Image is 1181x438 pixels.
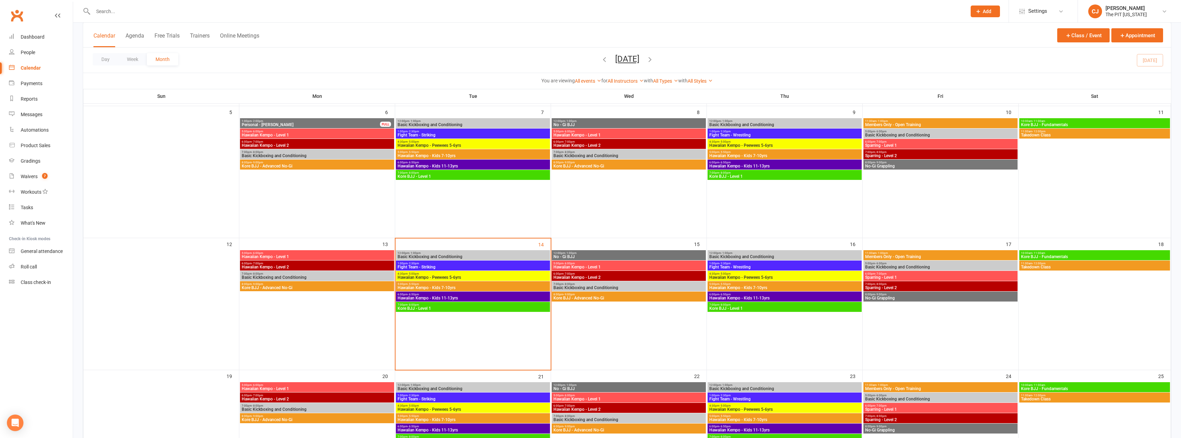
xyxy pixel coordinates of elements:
[382,238,395,249] div: 13
[709,293,860,296] span: 6:00pm
[875,262,887,265] span: - 6:00pm
[863,89,1019,103] th: Fri
[241,387,393,391] span: Hawaiian Kempo - Level 1
[719,151,731,154] span: - 5:50pm
[227,238,239,249] div: 12
[21,158,40,164] div: Gradings
[397,171,549,174] span: 7:00pm
[709,262,860,265] span: 1:00pm
[653,78,678,84] a: All Types
[1057,28,1110,42] button: Class / Event
[252,404,263,407] span: - 8:00pm
[875,272,887,275] span: - 7:00pm
[252,130,263,133] span: - 6:00pm
[553,123,704,127] span: No - Gi BJJ
[21,127,49,133] div: Automations
[397,293,549,296] span: 6:00pm
[9,29,73,45] a: Dashboard
[709,123,860,127] span: Basic Kickboxing and Conditioning
[397,272,549,275] span: 4:30pm
[9,45,73,60] a: People
[719,171,731,174] span: - 8:00pm
[719,394,731,397] span: - 2:30pm
[9,107,73,122] a: Messages
[719,272,731,275] span: - 5:00pm
[1021,120,1169,123] span: 10:00am
[1006,238,1018,249] div: 17
[252,140,263,143] span: - 7:00pm
[719,303,731,306] span: - 8:00pm
[408,262,419,265] span: - 2:30pm
[1158,106,1171,118] div: 11
[575,78,601,84] a: All events
[1021,252,1169,255] span: 10:00am
[397,154,549,158] span: Hawaiian Kempo - Kids 7-10yrs
[1021,394,1169,397] span: 11:00am
[408,394,419,397] span: - 2:30pm
[877,384,888,387] span: - 1:00pm
[709,171,860,174] span: 7:00pm
[709,286,860,290] span: Hawaiian Kempo - Kids 7-10yrs
[865,140,1016,143] span: 6:00pm
[709,133,860,137] span: Fight Team - Wrestling
[1028,3,1047,19] span: Settings
[709,161,860,164] span: 6:00pm
[1032,120,1045,123] span: - 11:00am
[1019,89,1171,103] th: Sat
[241,394,393,397] span: 6:00pm
[553,397,704,401] span: Hawaiian Kempo - Level 1
[865,286,1016,290] span: Sparring - Level 2
[719,293,731,296] span: - 6:50pm
[1021,262,1169,265] span: 11:00am
[1158,370,1171,381] div: 25
[408,293,419,296] span: - 6:50pm
[190,32,210,47] button: Trainers
[865,283,1016,286] span: 7:00pm
[565,252,577,255] span: - 1:00pm
[553,133,704,137] span: Hawaiian Kempo - Level 1
[1021,130,1169,133] span: 11:00am
[563,161,575,164] span: - 9:00pm
[563,293,575,296] span: - 9:00pm
[678,78,688,83] strong: with
[397,384,549,387] span: 12:00pm
[608,78,644,84] a: All Instructors
[553,154,704,158] span: Basic Kickboxing and Conditioning
[553,394,704,397] span: 5:00pm
[709,397,860,401] span: Fight Team - Wrestling
[709,164,860,168] span: Hawaiian Kempo - Kids 11-13yrs
[553,130,704,133] span: 5:00pm
[397,174,549,179] span: Kore BJJ - Level 1
[9,244,73,259] a: General attendance kiosk mode
[865,133,1016,137] span: Basic Kickboxing and Conditioning
[241,283,393,286] span: 8:00pm
[1021,397,1169,401] span: Takedown Class
[1032,252,1045,255] span: - 11:00am
[241,130,393,133] span: 5:00pm
[21,50,35,55] div: People
[397,387,549,391] span: Basic Kickboxing and Conditioning
[553,252,704,255] span: 12:00pm
[553,161,704,164] span: 8:00pm
[227,370,239,381] div: 19
[865,120,1016,123] span: 11:00am
[147,53,178,65] button: Month
[408,130,419,133] span: - 2:30pm
[553,265,704,269] span: Hawaiian Kempo - Level 1
[875,130,887,133] span: - 6:00pm
[719,130,731,133] span: - 2:30pm
[252,384,263,387] span: - 6:00pm
[1021,133,1169,137] span: Takedown Class
[7,415,23,431] div: Open Intercom Messenger
[21,34,44,40] div: Dashboard
[395,89,551,103] th: Tue
[252,120,263,123] span: - 2:00pm
[865,275,1016,279] span: Sparring - Level 1
[397,130,549,133] span: 1:00pm
[1105,11,1147,18] div: The PIT [US_STATE]
[397,255,549,259] span: Basic Kickboxing and Conditioning
[397,394,549,397] span: 1:00pm
[91,7,962,16] input: Search...
[983,9,991,14] span: Add
[229,106,239,118] div: 5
